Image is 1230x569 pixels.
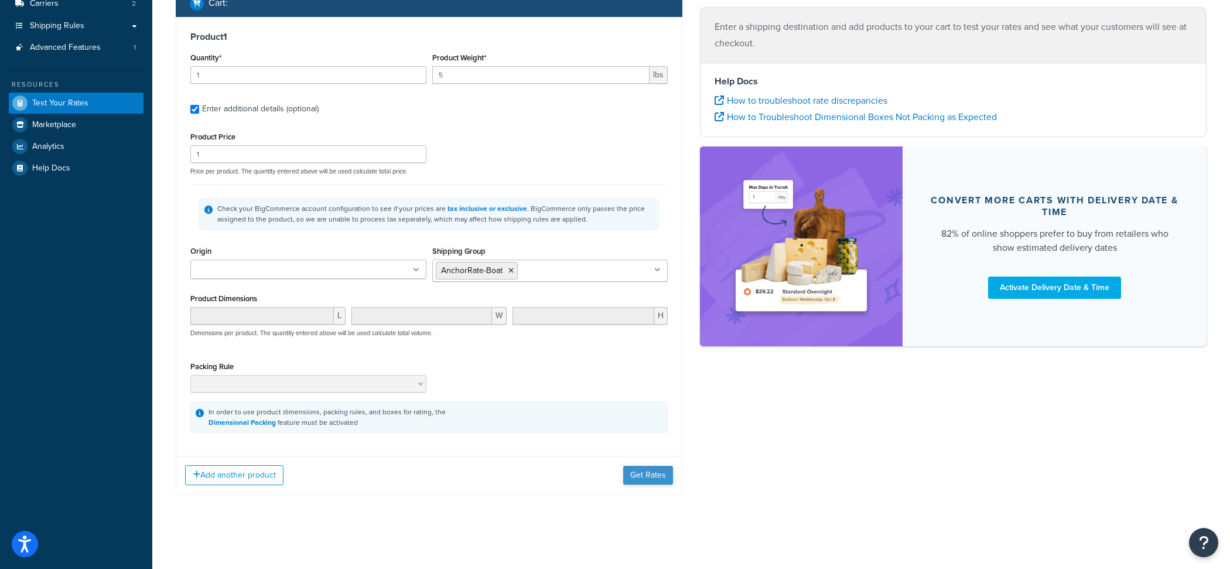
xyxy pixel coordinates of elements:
[432,53,486,62] label: Product Weight*
[447,203,527,214] a: tax inclusive or exclusive
[32,98,88,108] span: Test Your Rates
[134,43,136,53] span: 1
[1189,528,1218,557] button: Open Resource Center
[190,66,426,84] input: 0.0
[190,31,668,43] h3: Product 1
[715,94,887,107] a: How to troubleshoot rate discrepancies
[190,53,221,62] label: Quantity*
[623,466,673,485] button: Get Rates
[209,407,446,428] div: In order to use product dimensions, packing rules, and boxes for rating, the feature must be acti...
[9,158,143,179] a: Help Docs
[187,167,671,175] p: Price per product. The quantity entered above will be used calculate total price.
[9,37,143,59] a: Advanced Features1
[728,164,874,329] img: feature-image-ddt-36eae7f7280da8017bfb280eaccd9c446f90b1fe08728e4019434db127062ab4.png
[441,264,503,277] span: AnchorRate-Boat
[9,114,143,135] a: Marketplace
[715,19,1192,52] p: Enter a shipping destination and add products to your cart to test your rates and see what your c...
[432,66,650,84] input: 0.00
[202,101,319,117] div: Enter additional details (optional)
[217,203,654,224] div: Check your BigCommerce account configuration to see if your prices are . BigCommerce only passes ...
[9,37,143,59] li: Advanced Features
[9,93,143,114] a: Test Your Rates
[190,247,211,255] label: Origin
[209,417,276,428] a: Dimensional Packing
[931,195,1178,218] div: Convert more carts with delivery date & time
[30,21,84,31] span: Shipping Rules
[715,110,997,124] a: How to Troubleshoot Dimensional Boxes Not Packing as Expected
[32,120,76,130] span: Marketplace
[30,43,101,53] span: Advanced Features
[32,163,70,173] span: Help Docs
[190,294,257,303] label: Product Dimensions
[9,136,143,157] a: Analytics
[185,465,283,485] button: Add another product
[187,329,433,337] p: Dimensions per product. The quantity entered above will be used calculate total volume.
[334,307,346,325] span: L
[32,142,64,152] span: Analytics
[432,247,486,255] label: Shipping Group
[190,362,234,371] label: Packing Rule
[492,307,507,325] span: W
[988,277,1121,299] a: Activate Delivery Date & Time
[190,105,199,114] input: Enter additional details (optional)
[9,80,143,90] div: Resources
[190,132,235,141] label: Product Price
[931,227,1178,255] div: 82% of online shoppers prefer to buy from retailers who show estimated delivery dates
[650,66,668,84] span: lbs
[715,74,1192,88] h4: Help Docs
[654,307,668,325] span: H
[9,15,143,37] a: Shipping Rules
